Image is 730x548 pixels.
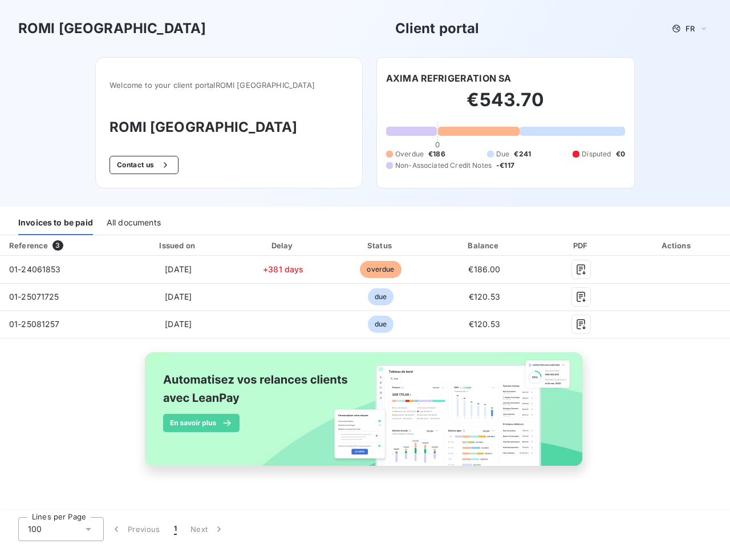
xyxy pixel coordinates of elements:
span: -€117 [496,160,514,171]
h2: €543.70 [386,88,625,123]
img: banner [135,345,595,486]
div: Issued on [123,240,233,251]
div: Balance [433,240,537,251]
button: Next [184,517,232,541]
div: All documents [107,211,161,235]
span: FR [686,24,695,33]
span: 01-25071725 [9,292,59,301]
span: 01-25081257 [9,319,60,329]
div: Delay [238,240,328,251]
div: Actions [626,240,728,251]
span: €241 [514,149,531,159]
h6: AXIMA REFRIGERATION SA [386,71,511,85]
span: [DATE] [165,319,192,329]
span: €0 [616,149,625,159]
span: [DATE] [165,292,192,301]
span: 0 [435,140,440,149]
span: Welcome to your client portal ROMI [GEOGRAPHIC_DATA] [109,80,348,90]
button: 1 [167,517,184,541]
span: €120.53 [469,319,500,329]
span: €186.00 [468,264,500,274]
div: Status [333,240,428,251]
span: +381 days [263,264,303,274]
span: 100 [28,523,42,535]
button: Contact us [109,156,179,174]
span: €120.53 [469,292,500,301]
div: Reference [9,241,48,250]
span: Non-Associated Credit Notes [395,160,492,171]
span: 01-24061853 [9,264,61,274]
div: PDF [541,240,622,251]
div: Invoices to be paid [18,211,93,235]
span: Due [496,149,509,159]
span: Disputed [582,149,611,159]
span: 3 [52,240,63,251]
h3: Client portal [395,18,480,39]
span: [DATE] [165,264,192,274]
button: Previous [104,517,167,541]
span: Overdue [395,149,424,159]
span: 1 [174,523,177,535]
h3: ROMI [GEOGRAPHIC_DATA] [18,18,206,39]
span: overdue [360,261,401,278]
span: due [368,288,394,305]
span: due [368,316,394,333]
span: €186 [428,149,445,159]
h3: ROMI [GEOGRAPHIC_DATA] [109,117,348,138]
